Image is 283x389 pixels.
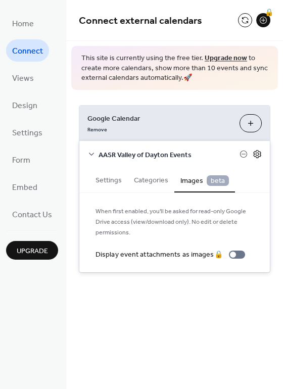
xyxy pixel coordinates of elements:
a: Contact Us [6,203,58,225]
a: Views [6,67,40,89]
span: Contact Us [12,207,52,223]
span: When first enabled, you'll be asked for read-only Google Drive access (view/download only). No ed... [96,206,254,237]
a: Connect [6,39,49,62]
span: Form [12,153,30,169]
a: Design [6,94,43,116]
span: Connect external calendars [79,11,202,31]
button: Images beta [174,168,235,192]
span: Home [12,16,34,32]
span: Google Calendar [87,113,231,124]
span: Design [12,98,37,114]
a: Form [6,149,36,171]
a: Settings [6,121,49,143]
button: Settings [89,168,128,191]
span: AASR Valley of Dayton Events [99,150,240,160]
span: Connect [12,43,43,60]
span: This site is currently using the free tier. to create more calendars, show more than 10 events an... [81,54,268,83]
span: Images [180,175,229,186]
span: Views [12,71,34,87]
a: Upgrade now [205,52,247,65]
span: Remove [87,126,107,133]
span: Embed [12,180,37,196]
a: Home [6,12,40,34]
span: Upgrade [17,246,48,257]
span: Settings [12,125,42,141]
a: Embed [6,176,43,198]
button: Categories [128,168,174,191]
span: beta [207,175,229,186]
button: Upgrade [6,241,58,260]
